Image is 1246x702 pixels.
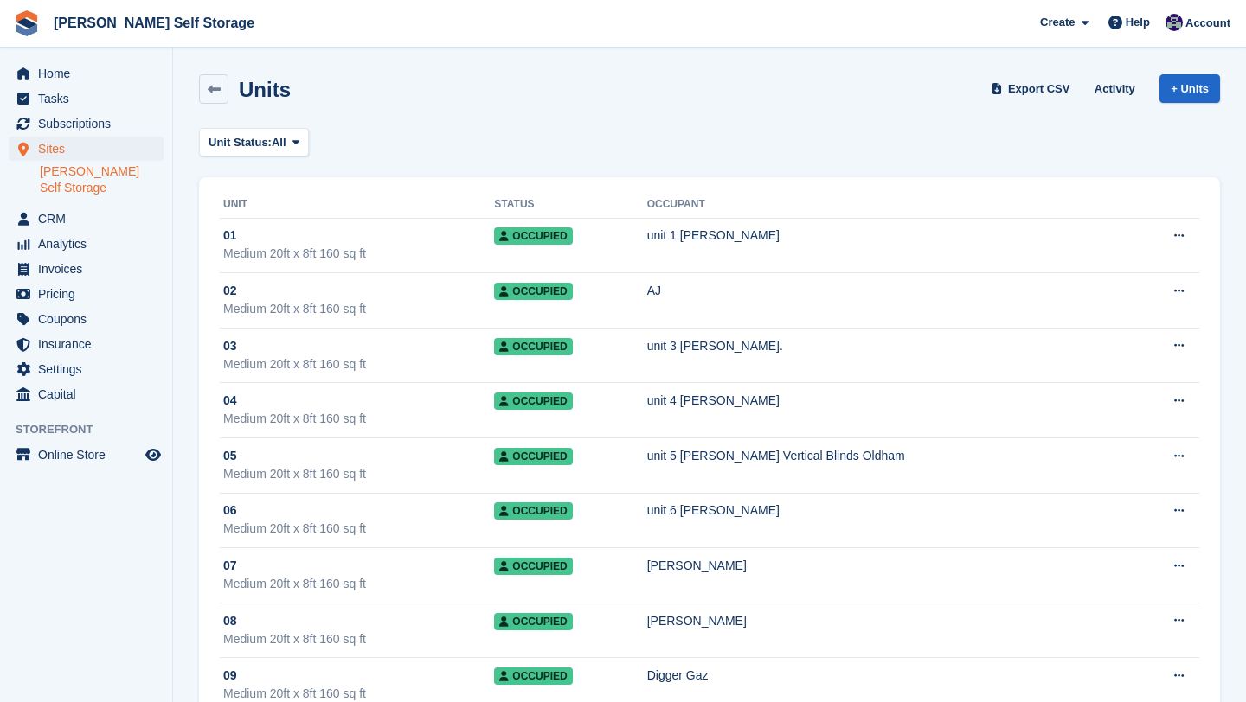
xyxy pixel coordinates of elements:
[494,502,572,520] span: Occupied
[647,557,1132,575] div: [PERSON_NAME]
[38,112,142,136] span: Subscriptions
[647,337,1132,355] div: unit 3 [PERSON_NAME].
[38,137,142,161] span: Sites
[494,191,646,219] th: Status
[223,520,494,538] div: Medium 20ft x 8ft 160 sq ft
[223,337,237,355] span: 03
[647,501,1132,520] div: unit 6 [PERSON_NAME]
[1159,74,1220,103] a: + Units
[223,667,237,685] span: 09
[272,134,286,151] span: All
[1088,74,1142,103] a: Activity
[16,421,172,438] span: Storefront
[223,245,494,263] div: Medium 20ft x 8ft 160 sq ft
[9,207,164,231] a: menu
[143,444,164,465] a: Preview store
[494,227,572,245] span: Occupied
[223,557,237,575] span: 07
[1126,14,1150,31] span: Help
[647,282,1132,300] div: AJ
[494,283,572,300] span: Occupied
[494,392,572,410] span: Occupied
[38,357,142,381] span: Settings
[223,355,494,373] div: Medium 20ft x 8ft 160 sq ft
[988,74,1077,103] a: Export CSV
[1185,15,1230,32] span: Account
[9,61,164,86] a: menu
[38,86,142,111] span: Tasks
[223,447,237,465] span: 05
[223,227,237,245] span: 01
[1166,14,1183,31] img: Matthew Jones
[223,501,237,520] span: 06
[647,447,1132,465] div: unit 5 [PERSON_NAME] Vertical Blinds Oldham
[38,307,142,331] span: Coupons
[647,392,1132,410] div: unit 4 [PERSON_NAME]
[494,613,572,630] span: Occupied
[223,300,494,318] div: Medium 20ft x 8ft 160 sq ft
[9,382,164,406] a: menu
[40,163,164,196] a: [PERSON_NAME] Self Storage
[647,227,1132,245] div: unit 1 [PERSON_NAME]
[38,232,142,256] span: Analytics
[647,612,1132,630] div: [PERSON_NAME]
[239,78,291,101] h2: Units
[38,382,142,406] span: Capital
[14,10,40,36] img: stora-icon-8386f47178a22dfd0bd8f6a31ec36ba5ce8667c1dd55bd0f319d3a0aa187defe.svg
[9,232,164,256] a: menu
[9,86,164,111] a: menu
[9,443,164,467] a: menu
[38,61,142,86] span: Home
[494,448,572,465] span: Occupied
[220,191,494,219] th: Unit
[38,332,142,356] span: Insurance
[199,128,309,156] button: Unit Status: All
[9,332,164,356] a: menu
[9,112,164,136] a: menu
[1008,80,1070,98] span: Export CSV
[9,257,164,281] a: menu
[223,392,237,410] span: 04
[223,630,494,648] div: Medium 20ft x 8ft 160 sq ft
[647,191,1132,219] th: Occupant
[9,282,164,306] a: menu
[223,282,237,300] span: 02
[9,307,164,331] a: menu
[223,575,494,593] div: Medium 20ft x 8ft 160 sq ft
[38,282,142,306] span: Pricing
[9,357,164,381] a: menu
[9,137,164,161] a: menu
[647,667,1132,685] div: Digger Gaz
[223,612,237,630] span: 08
[38,257,142,281] span: Invoices
[47,9,261,37] a: [PERSON_NAME] Self Storage
[494,558,572,575] span: Occupied
[223,410,494,428] div: Medium 20ft x 8ft 160 sq ft
[494,338,572,355] span: Occupied
[223,465,494,483] div: Medium 20ft x 8ft 160 sq ft
[38,443,142,467] span: Online Store
[38,207,142,231] span: CRM
[494,667,572,685] span: Occupied
[1040,14,1075,31] span: Create
[209,134,272,151] span: Unit Status:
